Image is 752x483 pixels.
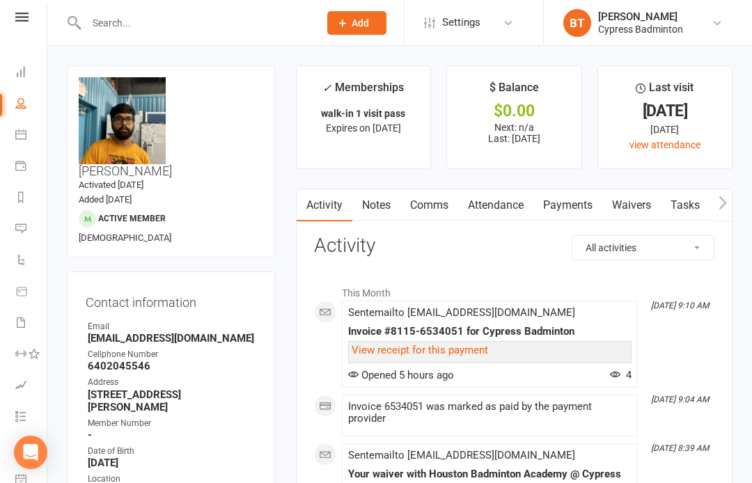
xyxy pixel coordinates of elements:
[15,120,47,152] a: Calendar
[79,194,132,205] time: Added [DATE]
[651,443,709,453] i: [DATE] 8:39 AM
[651,395,709,404] i: [DATE] 9:04 AM
[79,77,166,164] img: image1755351635.png
[348,326,632,338] div: Invoice #8115-6534051 for Cypress Badminton
[88,457,256,469] strong: [DATE]
[348,369,454,381] span: Opened 5 hours ago
[15,183,47,214] a: Reports
[348,449,575,461] span: Sent email to [EMAIL_ADDRESS][DOMAIN_NAME]
[563,9,591,37] div: BT
[533,189,602,221] a: Payments
[79,180,143,190] time: Activated [DATE]
[598,10,683,23] div: [PERSON_NAME]
[326,122,401,134] span: Expires on [DATE]
[15,58,47,89] a: Dashboard
[352,189,400,221] a: Notes
[15,152,47,183] a: Payments
[598,23,683,35] div: Cypress Badminton
[88,376,256,389] div: Address
[460,122,568,144] p: Next: n/a Last: [DATE]
[327,11,386,35] button: Add
[348,468,632,480] div: Your waiver with Houston Badminton Academy @ Cypress
[348,401,632,425] div: Invoice 6534051 was marked as paid by the payment provider
[610,369,632,381] span: 4
[661,189,710,221] a: Tasks
[322,81,331,95] i: ✓
[88,388,256,413] strong: [STREET_ADDRESS][PERSON_NAME]
[611,104,719,118] div: [DATE]
[602,189,661,221] a: Waivers
[88,320,256,333] div: Email
[86,290,256,310] h3: Contact information
[79,77,263,178] h3: [PERSON_NAME]
[321,108,405,119] strong: walk-in 1 visit pass
[98,214,166,223] span: Active member
[489,79,539,104] div: $ Balance
[348,306,575,319] span: Sent email to [EMAIL_ADDRESS][DOMAIN_NAME]
[611,122,719,137] div: [DATE]
[400,189,458,221] a: Comms
[79,232,171,243] span: [DEMOGRAPHIC_DATA]
[88,360,256,372] strong: 6402045546
[314,235,714,257] h3: Activity
[636,79,694,104] div: Last visit
[14,436,47,469] div: Open Intercom Messenger
[314,278,714,301] li: This Month
[88,348,256,361] div: Cellphone Number
[352,17,369,29] span: Add
[352,344,488,356] a: View receipt for this payment
[88,429,256,441] strong: -
[322,79,404,104] div: Memberships
[442,7,480,38] span: Settings
[460,104,568,118] div: $0.00
[651,301,709,310] i: [DATE] 9:10 AM
[88,445,256,458] div: Date of Birth
[15,371,47,402] a: Assessments
[629,139,700,150] a: view attendance
[15,277,47,308] a: Product Sales
[15,89,47,120] a: People
[458,189,533,221] a: Attendance
[88,332,256,345] strong: [EMAIL_ADDRESS][DOMAIN_NAME]
[297,189,352,221] a: Activity
[82,13,309,33] input: Search...
[15,434,47,465] a: What's New
[88,417,256,430] div: Member Number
